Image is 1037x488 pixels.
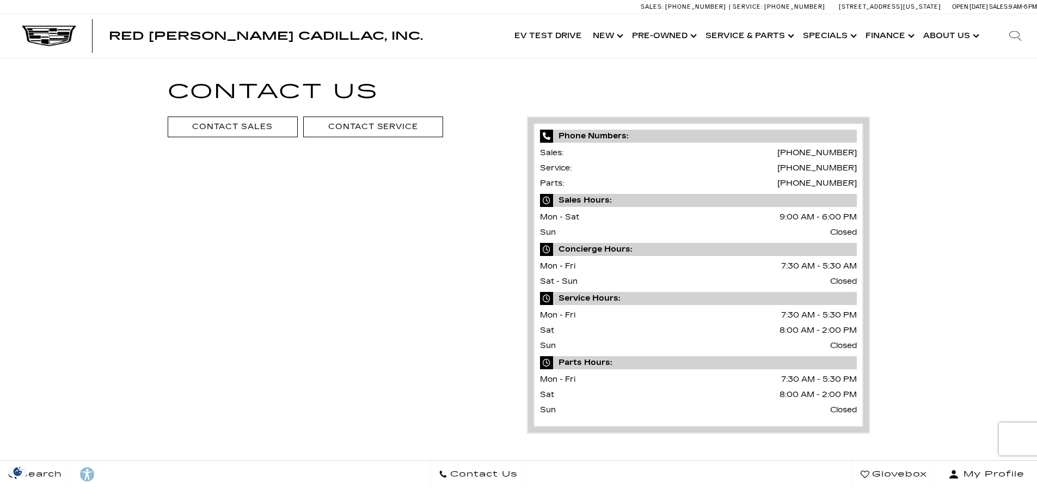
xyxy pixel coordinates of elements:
a: [STREET_ADDRESS][US_STATE] [839,3,941,10]
span: My Profile [959,467,1024,482]
span: Sat [540,326,554,335]
section: Click to Open Cookie Consent Modal [5,466,30,477]
span: 7:30 AM - 5:30 PM [781,308,857,323]
img: Cadillac Dark Logo with Cadillac White Text [22,26,76,46]
span: 8:00 AM - 2:00 PM [780,323,857,338]
span: Closed [830,274,857,289]
span: Mon - Fri [540,261,575,271]
span: Sun [540,341,556,350]
h1: Contact Us [168,76,870,108]
span: Open [DATE] [952,3,988,10]
a: [PHONE_NUMBER] [777,148,857,157]
a: Finance [860,14,918,58]
span: Glovebox [869,467,927,482]
a: Sales: [PHONE_NUMBER] [641,4,729,10]
span: Mon - Fri [540,310,575,320]
a: Contact Us [430,461,526,488]
span: 9 AM-6 PM [1009,3,1037,10]
a: Glovebox [852,461,936,488]
span: 7:30 AM - 5:30 PM [781,372,857,387]
a: New [587,14,627,58]
span: Sales: [989,3,1009,10]
span: Parts: [540,179,564,188]
a: Service: [PHONE_NUMBER] [729,4,828,10]
span: 8:00 AM - 2:00 PM [780,387,857,402]
span: Sat [540,390,554,399]
span: Search [17,467,62,482]
img: Opt-Out Icon [5,466,30,477]
span: Parts Hours: [540,356,857,369]
a: Service & Parts [700,14,797,58]
span: Closed [830,225,857,240]
span: Closed [830,338,857,353]
span: Contact Us [447,467,518,482]
a: [PHONE_NUMBER] [777,163,857,173]
span: Mon - Fri [540,375,575,384]
a: Contact Service [303,117,443,137]
span: Red [PERSON_NAME] Cadillac, Inc. [109,29,423,42]
span: Concierge Hours: [540,243,857,256]
span: Closed [830,402,857,418]
span: Phone Numbers: [540,130,857,143]
span: [PHONE_NUMBER] [665,3,726,10]
span: Sales: [540,148,563,157]
span: Sat - Sun [540,277,578,286]
span: Sun [540,405,556,414]
span: 7:30 AM - 5:30 AM [781,259,857,274]
a: About Us [918,14,983,58]
a: [PHONE_NUMBER] [777,179,857,188]
span: Service: [540,163,572,173]
span: Service Hours: [540,292,857,305]
span: [PHONE_NUMBER] [764,3,825,10]
span: Service: [733,3,763,10]
a: Red [PERSON_NAME] Cadillac, Inc. [109,30,423,41]
button: Open user profile menu [936,461,1037,488]
span: Sales Hours: [540,194,857,207]
a: EV Test Drive [509,14,587,58]
span: 9:00 AM - 6:00 PM [780,210,857,225]
span: Sun [540,228,556,237]
span: Sales: [641,3,664,10]
a: Contact Sales [168,117,298,137]
span: Mon - Sat [540,212,579,222]
a: Specials [797,14,860,58]
a: Pre-Owned [627,14,700,58]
